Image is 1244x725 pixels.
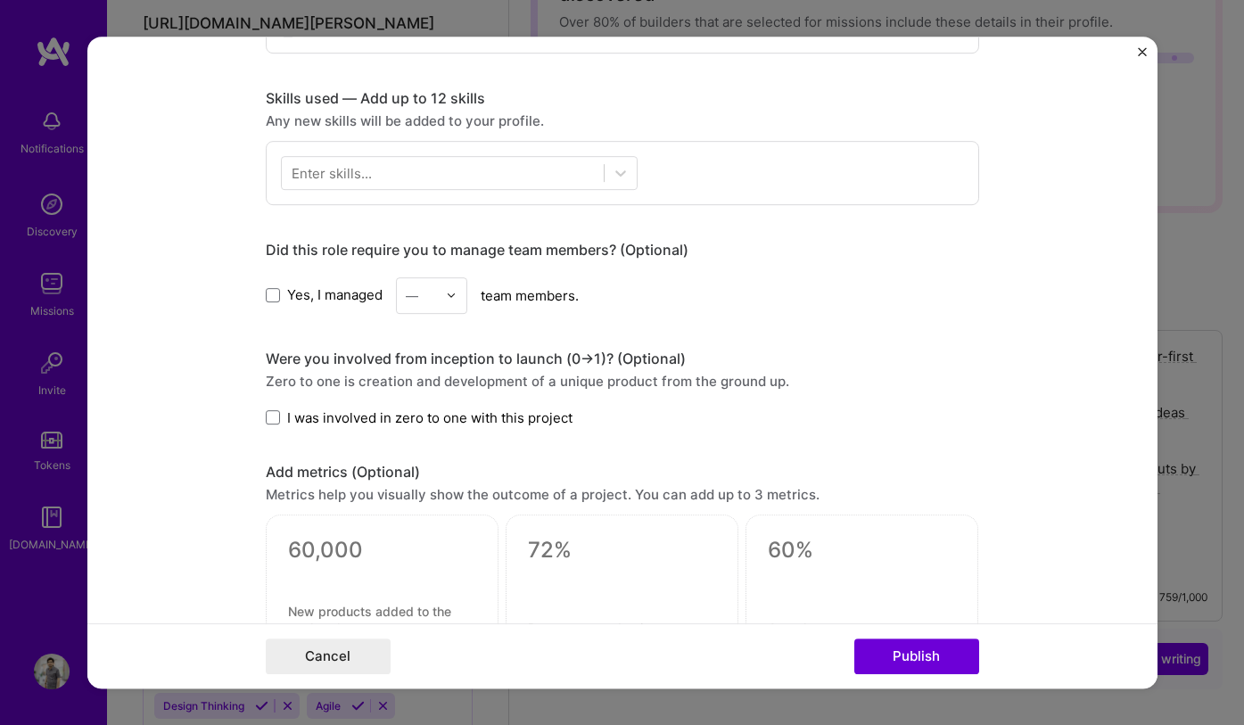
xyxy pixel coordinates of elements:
[292,163,372,182] div: Enter skills...
[266,638,391,674] button: Cancel
[266,350,979,368] div: Were you involved from inception to launch (0 -> 1)? (Optional)
[1138,47,1147,66] button: Close
[266,485,979,504] div: Metrics help you visually show the outcome of a project. You can add up to 3 metrics.
[854,638,979,674] button: Publish
[287,285,383,304] span: Yes, I managed
[266,463,979,482] div: Add metrics (Optional)
[266,89,979,108] div: Skills used — Add up to 12 skills
[266,111,979,130] div: Any new skills will be added to your profile.
[266,372,979,391] div: Zero to one is creation and development of a unique product from the ground up.
[446,290,457,301] img: drop icon
[406,286,418,305] div: —
[266,277,979,314] div: team members.
[266,241,979,260] div: Did this role require you to manage team members? (Optional)
[287,408,573,427] span: I was involved in zero to one with this project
